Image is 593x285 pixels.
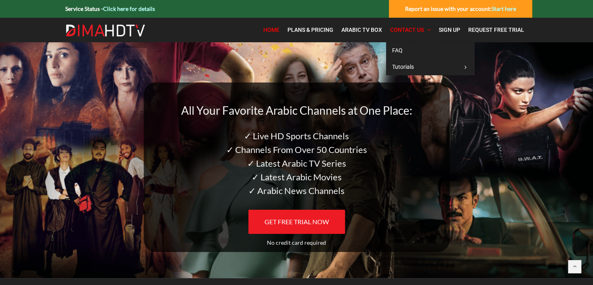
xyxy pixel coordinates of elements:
[259,22,283,38] a: Home
[464,22,528,38] a: Request Free Trial
[248,210,345,234] a: GET FREE TRIAL NOW
[287,27,333,33] span: Plans & Pricing
[386,22,435,38] a: Contact Us
[392,47,403,54] span: FAQ
[267,239,326,246] span: No credit card required
[103,5,155,12] a: Click here for details
[568,260,581,273] a: Back to top
[252,171,342,182] span: ✓ Latest Arabic Movies
[386,42,475,59] a: FAQ
[341,27,382,33] span: Arabic TV Box
[283,22,337,38] a: Plans & Pricing
[392,64,414,70] span: Tutorials
[65,5,155,12] strong: Service Status -
[248,185,345,196] span: ✓ Arabic News Channels
[181,103,412,117] span: All Your Favorite Arabic Channels at One Place:
[65,24,146,37] img: Dima HDTV
[263,27,279,33] span: Home
[264,218,329,225] span: GET FREE TRIAL NOW
[439,27,460,33] span: Sign Up
[247,158,346,169] span: ✓ Latest Arabic TV Series
[435,22,464,38] a: Sign Up
[386,59,475,75] a: Tutorials
[244,130,349,141] span: ✓ Live HD Sports Channels
[337,22,386,38] a: Arabic TV Box
[492,5,516,12] a: Start here
[390,27,424,33] span: Contact Us
[226,144,367,155] span: ✓ Channels From Over 50 Countries
[405,5,516,12] strong: Report an issue with your account:
[468,27,524,33] span: Request Free Trial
